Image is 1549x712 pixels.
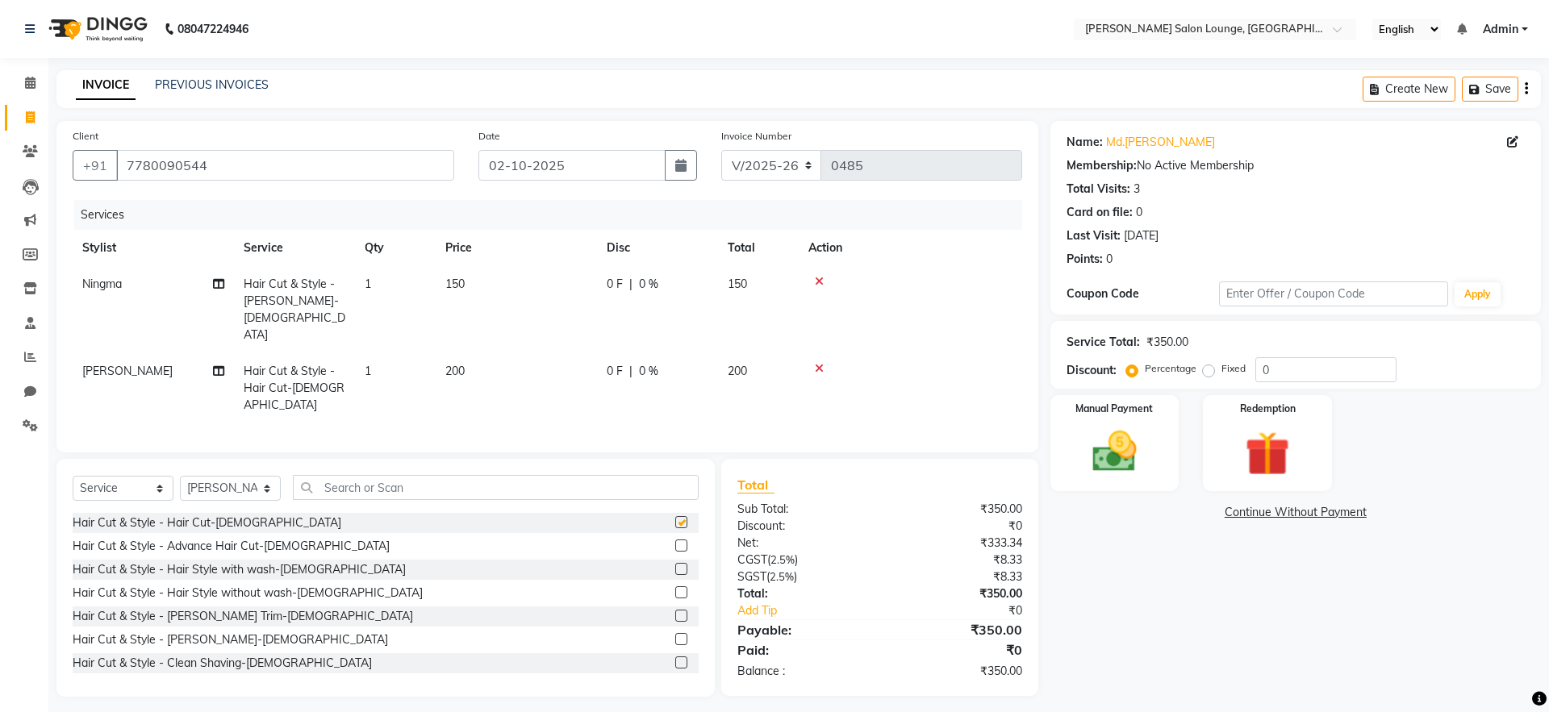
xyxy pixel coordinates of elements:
div: Card on file: [1067,204,1133,221]
input: Enter Offer / Coupon Code [1219,281,1448,306]
th: Action [799,230,1022,266]
div: ₹8.33 [879,552,1033,568]
th: Service [234,230,355,266]
th: Stylist [73,230,234,266]
span: 150 [728,277,747,291]
span: | [629,276,633,293]
img: _gift.svg [1231,426,1304,481]
th: Disc [597,230,718,266]
th: Price [436,230,597,266]
a: PREVIOUS INVOICES [155,77,269,92]
div: 3 [1134,181,1140,198]
div: Hair Cut & Style - Hair Style with wash-[DEMOGRAPHIC_DATA] [73,561,406,578]
span: 1 [365,277,371,291]
div: Discount: [725,518,879,535]
div: Membership: [1067,157,1137,174]
label: Manual Payment [1075,402,1153,416]
img: _cash.svg [1079,426,1151,477]
div: Balance : [725,663,879,680]
span: 200 [728,364,747,378]
span: 0 % [639,363,658,380]
span: 200 [445,364,465,378]
div: Hair Cut & Style - Clean Shaving-[DEMOGRAPHIC_DATA] [73,655,372,672]
a: INVOICE [76,71,136,100]
div: ₹333.34 [879,535,1033,552]
span: Total [737,477,774,493]
div: ₹350.00 [879,501,1033,518]
span: CGST [737,552,767,567]
div: ( ) [725,552,879,568]
span: [PERSON_NAME] [82,364,173,378]
label: Date [478,129,500,144]
span: 2.5% [770,570,794,583]
span: 0 F [607,276,623,293]
div: Hair Cut & Style - Hair Style without wash-[DEMOGRAPHIC_DATA] [73,585,423,602]
div: Services [74,200,1034,230]
a: Md.[PERSON_NAME] [1106,134,1215,151]
div: 0 [1136,204,1142,221]
span: 150 [445,277,465,291]
div: Name: [1067,134,1103,151]
span: 1 [365,364,371,378]
div: Payable: [725,620,879,639]
button: Create New [1363,77,1455,102]
th: Total [718,230,799,266]
div: Total: [725,585,879,602]
span: Ningma [82,277,122,291]
span: Admin [1483,21,1518,38]
span: 2.5% [770,553,795,566]
span: 0 F [607,363,623,380]
div: Total Visits: [1067,181,1130,198]
img: logo [41,6,152,52]
div: No Active Membership [1067,157,1525,174]
a: Continue Without Payment [1054,504,1538,521]
input: Search or Scan [293,475,699,500]
b: 08047224946 [177,6,248,52]
button: Save [1462,77,1518,102]
div: Service Total: [1067,334,1140,351]
div: ₹8.33 [879,568,1033,585]
div: ₹350.00 [1146,334,1188,351]
div: ₹350.00 [879,620,1033,639]
div: Hair Cut & Style - [PERSON_NAME] Trim-[DEMOGRAPHIC_DATA] [73,608,413,625]
a: Add Tip [725,602,905,619]
div: ₹350.00 [879,585,1033,602]
label: Fixed [1221,361,1246,376]
div: Net: [725,535,879,552]
div: Sub Total: [725,501,879,518]
button: +91 [73,150,118,181]
span: SGST [737,569,766,584]
div: 0 [1106,251,1113,268]
div: Discount: [1067,362,1117,379]
span: Hair Cut & Style - [PERSON_NAME]-[DEMOGRAPHIC_DATA] [244,277,345,342]
div: Points: [1067,251,1103,268]
input: Search by Name/Mobile/Email/Code [116,150,454,181]
div: [DATE] [1124,227,1159,244]
th: Qty [355,230,436,266]
label: Invoice Number [721,129,791,144]
div: ₹0 [905,602,1033,619]
div: Coupon Code [1067,285,1219,302]
div: ₹0 [879,518,1033,535]
div: Hair Cut & Style - Advance Hair Cut-[DEMOGRAPHIC_DATA] [73,538,390,555]
label: Client [73,129,98,144]
div: Hair Cut & Style - Hair Cut-[DEMOGRAPHIC_DATA] [73,514,341,531]
span: 0 % [639,276,658,293]
div: ₹350.00 [879,663,1033,680]
div: ( ) [725,568,879,585]
label: Redemption [1240,402,1296,416]
div: ₹0 [879,640,1033,660]
div: Last Visit: [1067,227,1121,244]
div: Paid: [725,640,879,660]
span: Hair Cut & Style - Hair Cut-[DEMOGRAPHIC_DATA] [244,364,344,412]
button: Apply [1455,282,1501,306]
label: Percentage [1145,361,1196,376]
span: | [629,363,633,380]
div: Hair Cut & Style - [PERSON_NAME]-[DEMOGRAPHIC_DATA] [73,631,388,648]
